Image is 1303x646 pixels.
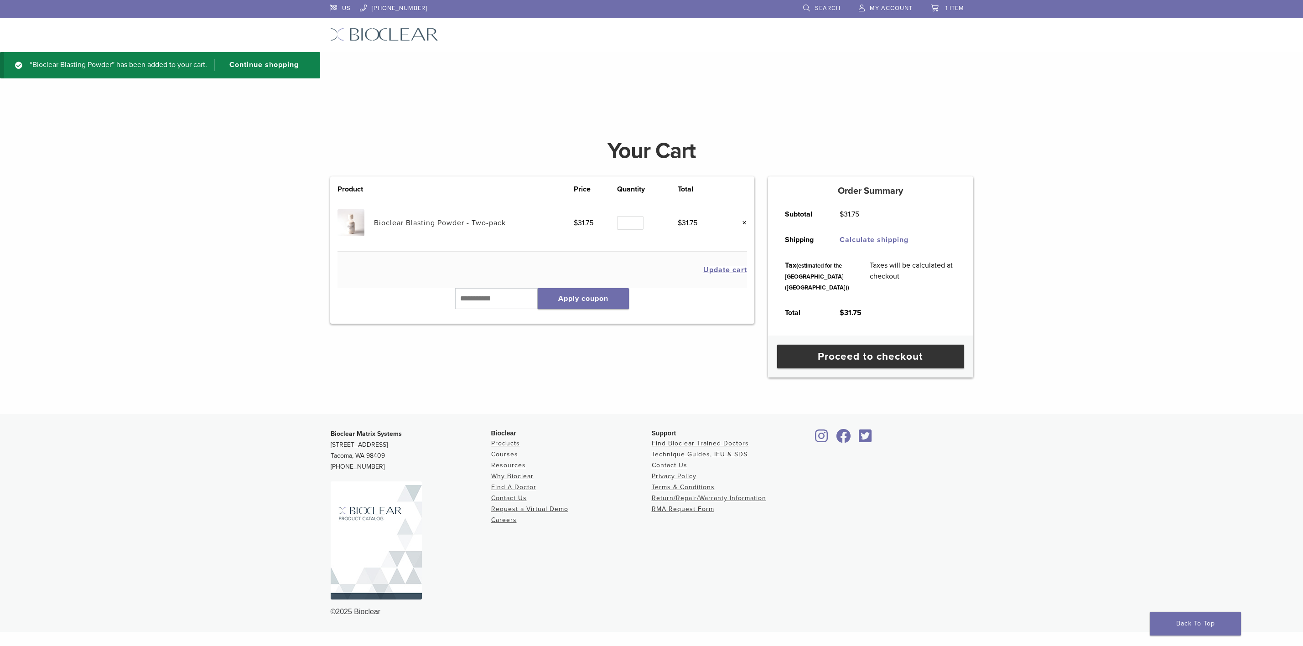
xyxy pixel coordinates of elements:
img: Bioclear [331,481,422,599]
a: Why Bioclear [491,472,534,480]
a: Bioclear Blasting Powder - Two-pack [374,218,506,227]
a: Bioclear [812,434,831,444]
img: Bioclear Blasting Powder - Two-pack [337,209,364,236]
h5: Order Summary [768,186,973,196]
div: ©2025 Bioclear [331,606,973,617]
span: Bioclear [491,429,516,437]
img: Bioclear [330,28,438,41]
a: RMA Request Form [652,505,714,513]
strong: Bioclear Matrix Systems [331,430,402,438]
th: Price [574,184,617,195]
bdi: 31.75 [678,218,697,227]
a: Bioclear [856,434,875,444]
bdi: 31.75 [840,308,862,317]
small: (estimated for the [GEOGRAPHIC_DATA] ([GEOGRAPHIC_DATA])) [785,262,849,291]
th: Total [775,300,830,326]
a: Find Bioclear Trained Doctors [652,439,749,447]
a: Bioclear [833,434,854,444]
span: Support [652,429,676,437]
bdi: 31.75 [574,218,593,227]
span: $ [678,218,682,227]
a: Contact Us [652,461,687,469]
span: $ [574,218,578,227]
span: Search [815,5,841,12]
th: Product [337,184,374,195]
a: Technique Guides, IFU & SDS [652,450,748,458]
td: Taxes will be calculated at checkout [860,253,966,300]
th: Tax [775,253,860,300]
a: Courses [491,450,518,458]
a: Request a Virtual Demo [491,505,568,513]
p: [STREET_ADDRESS] Tacoma, WA 98409 [PHONE_NUMBER] [331,429,491,472]
a: Return/Repair/Warranty Information [652,494,766,502]
button: Apply coupon [538,288,629,309]
a: Proceed to checkout [777,345,964,368]
h1: Your Cart [323,140,980,162]
a: Careers [491,516,517,524]
button: Update cart [703,266,747,274]
bdi: 31.75 [840,210,859,219]
a: Terms & Conditions [652,483,715,491]
a: Continue shopping [214,59,306,71]
a: Resources [491,461,526,469]
th: Quantity [617,184,678,195]
span: $ [840,210,844,219]
a: Remove this item [735,217,747,229]
a: Contact Us [491,494,527,502]
a: Find A Doctor [491,483,536,491]
th: Shipping [775,227,830,253]
a: Privacy Policy [652,472,696,480]
a: Back To Top [1150,612,1241,636]
span: My Account [870,5,913,12]
th: Subtotal [775,202,830,227]
span: $ [840,308,844,317]
span: 1 item [945,5,964,12]
a: Products [491,439,520,447]
a: Calculate shipping [840,235,908,244]
th: Total [678,184,721,195]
